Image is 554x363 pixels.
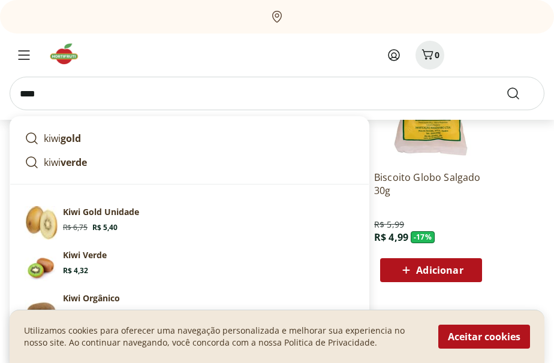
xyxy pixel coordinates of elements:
[380,258,482,282] button: Adicionar
[44,131,81,146] p: kiwi
[63,266,88,276] span: R$ 4,32
[20,201,359,244] a: Kiwi Gold UnidadeR$ 6,75R$ 5,40
[92,223,118,232] span: R$ 5,40
[435,49,439,60] span: 0
[25,249,58,283] img: Principal
[24,325,424,349] p: Utilizamos cookies para oferecer uma navegação personalizada e melhorar sua experiencia no nosso ...
[63,206,139,218] p: Kiwi Gold Unidade
[63,309,92,319] span: R$ 19,99
[61,156,87,169] strong: verde
[63,223,88,232] span: R$ 6,75
[10,41,38,69] button: Menu
[20,288,359,331] a: PrincipalKiwi OrgânicoR$ 19,99
[20,150,359,174] a: kiwiverde
[20,126,359,150] a: kiwigold
[374,231,408,244] span: R$ 4,99
[63,292,120,304] p: Kiwi Orgânico
[415,41,444,69] button: Carrinho
[438,325,530,349] button: Aceitar cookies
[10,77,544,110] input: search
[416,265,463,275] span: Adicionar
[25,292,58,326] img: Principal
[20,244,359,288] a: PrincipalKiwi VerdeR$ 4,32
[63,249,107,261] p: Kiwi Verde
[374,219,404,231] span: R$ 5,99
[61,132,81,145] strong: gold
[506,86,535,101] button: Submit Search
[48,42,88,66] img: Hortifruti
[411,231,435,243] span: - 17 %
[374,171,488,197] a: Biscoito Globo Salgado 30g
[44,155,87,170] p: kiwi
